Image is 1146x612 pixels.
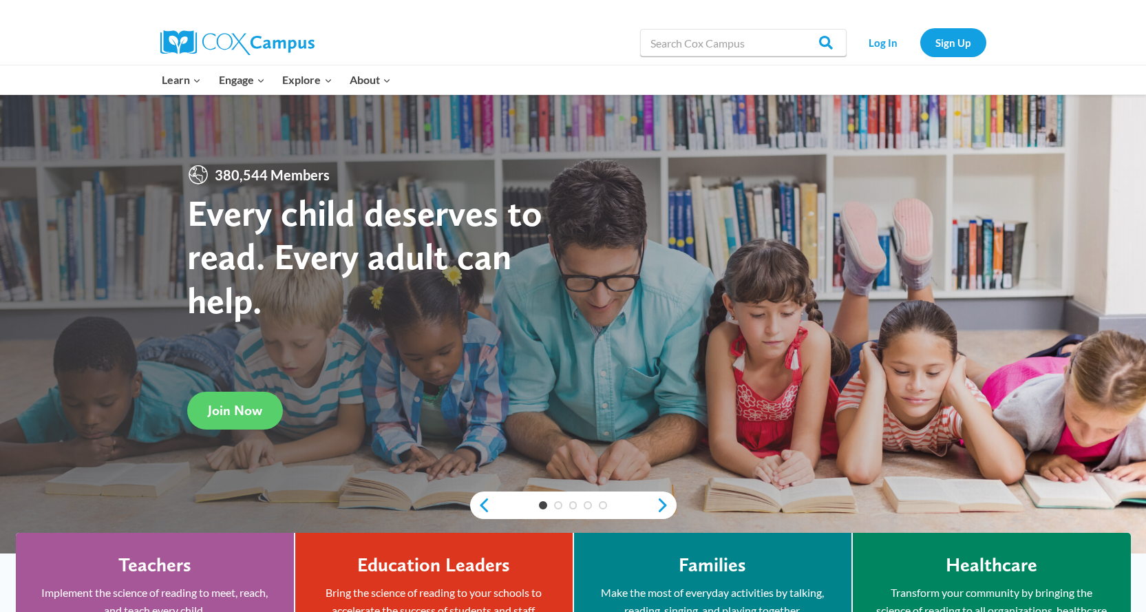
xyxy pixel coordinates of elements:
nav: Primary Navigation [153,65,400,94]
span: Engage [219,71,265,89]
a: next [656,497,677,514]
div: content slider buttons [470,492,677,519]
a: 5 [599,501,607,509]
span: Learn [162,71,201,89]
a: 3 [569,501,577,509]
strong: Every child deserves to read. Every adult can help. [187,191,542,322]
a: 2 [554,501,562,509]
h4: Teachers [118,553,191,577]
span: Explore [282,71,332,89]
input: Search Cox Campus [640,29,847,56]
a: 4 [584,501,592,509]
a: Log In [853,28,913,56]
h4: Families [679,553,746,577]
nav: Secondary Navigation [853,28,986,56]
h4: Healthcare [946,553,1037,577]
span: Join Now [208,402,262,419]
span: About [350,71,391,89]
a: 1 [539,501,547,509]
span: 380,544 Members [209,164,335,186]
img: Cox Campus [160,30,315,55]
a: Join Now [187,392,283,430]
a: previous [470,497,491,514]
h4: Education Leaders [357,553,510,577]
a: Sign Up [920,28,986,56]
